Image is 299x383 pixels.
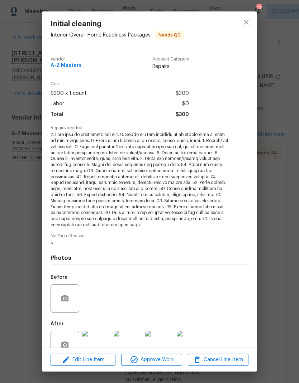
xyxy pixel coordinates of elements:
[152,63,189,70] span: Repairs
[182,99,189,109] span: $0
[51,240,229,246] span: s
[51,99,64,109] span: Labor
[51,63,82,68] span: A-Z Masters
[51,132,229,228] span: 2. Lore ipsu dolorsit ametc adi elit. 0. Seddo eiu tem incididu utlab etdolore ma al enim ad mini...
[51,110,63,120] span: Total
[121,354,182,366] button: Approve Work
[51,275,68,280] h5: Before
[256,4,261,11] div: 19
[51,33,151,38] span: Interior Overall - Home Readiness Packages
[51,126,248,130] span: Repairs needed
[51,20,184,28] span: Initial cleaning
[51,354,115,366] button: Edit Line Item
[51,88,87,99] span: $300 x 1 count
[123,355,180,364] span: Approve Work
[152,57,189,62] span: Account Category
[176,110,189,120] span: $300
[51,234,248,238] span: No Photo Reason
[51,254,248,262] h4: Photos
[238,14,255,31] button: close
[51,82,189,86] span: Cost
[190,355,246,364] span: Cancel Line Item
[51,57,82,62] span: Vendor
[156,31,184,39] span: Needs QC
[51,321,64,326] h5: After
[188,354,248,366] button: Cancel Line Item
[176,88,189,99] span: $300
[53,355,113,364] span: Edit Line Item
